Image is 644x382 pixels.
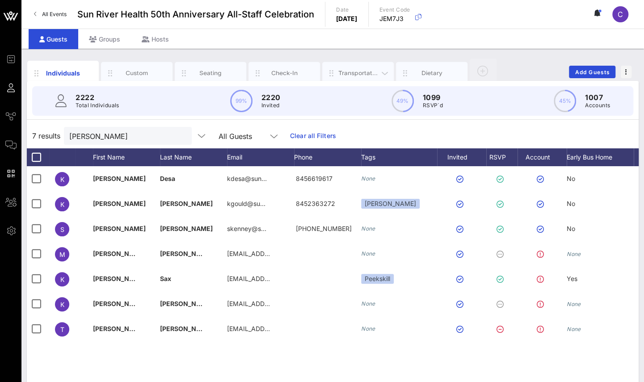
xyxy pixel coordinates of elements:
i: None [567,326,581,332]
div: Peekskill [361,274,394,284]
i: None [361,300,375,307]
div: All Guests [219,132,252,140]
span: M [59,251,65,258]
p: Total Individuals [76,101,119,110]
span: Sun River Health 50th Anniversary All-Staff Celebration [77,8,314,21]
i: None [361,225,375,232]
span: [PERSON_NAME] [93,175,146,182]
div: RSVP [486,148,518,166]
span: [PERSON_NAME] [93,200,146,207]
a: All Events [29,7,72,21]
p: RSVP`d [423,101,443,110]
div: Account [518,148,567,166]
span: [EMAIL_ADDRESS][DOMAIN_NAME] [227,250,335,257]
p: Invited [261,101,281,110]
div: Last Name [160,148,227,166]
span: 8456619617 [296,175,333,182]
p: Date [336,5,358,14]
div: Individuals [43,68,83,78]
div: All Guests [213,127,285,145]
p: [DATE] [336,14,358,23]
span: [PERSON_NAME] [93,250,146,257]
span: Sax [160,275,171,282]
span: [EMAIL_ADDRESS][DOMAIN_NAME] [227,275,335,282]
span: [PERSON_NAME] [160,225,213,232]
div: C [612,6,628,22]
span: [PERSON_NAME] [93,275,146,282]
span: No [567,175,575,182]
div: Dietary [412,69,452,77]
div: Hosts [131,29,180,49]
div: Early Bus Home [567,148,634,166]
p: kdesa@sun… [227,166,267,191]
span: K [60,276,64,283]
a: Clear all Filters [290,131,336,141]
span: K [60,201,64,208]
div: Custom [117,69,157,77]
i: None [567,301,581,307]
p: 2222 [76,92,119,103]
p: Accounts [585,101,610,110]
span: [PERSON_NAME] [160,250,213,257]
div: Invited [437,148,486,166]
p: Event Code [379,5,410,14]
p: kgould@su… [227,191,265,216]
div: Tags [361,148,437,166]
span: [PERSON_NAME] [93,225,146,232]
span: [PERSON_NAME] [160,325,213,332]
span: [PERSON_NAME] [160,200,213,207]
span: K [60,176,64,183]
div: Groups [78,29,131,49]
span: T [60,326,64,333]
div: Check-In [265,69,304,77]
div: Guests [29,29,78,49]
div: Email [227,148,294,166]
span: Desa [160,175,175,182]
p: 1007 [585,92,610,103]
span: C [618,10,623,19]
span: No [567,200,575,207]
div: First Name [93,148,160,166]
div: [PERSON_NAME] [361,199,420,209]
i: None [361,175,375,182]
button: Add Guests [569,66,615,78]
i: None [567,251,581,257]
span: [PERSON_NAME] [93,325,146,332]
p: 2220 [261,92,281,103]
span: S [60,226,64,233]
span: Yes [567,275,577,282]
p: skenney@s… [227,216,266,241]
span: No [567,225,575,232]
span: +16312366297 [296,225,352,232]
span: [EMAIL_ADDRESS][DOMAIN_NAME] [227,300,335,307]
i: None [361,325,375,332]
span: All Events [42,11,67,17]
p: 1099 [423,92,443,103]
div: Seating [191,69,231,77]
i: None [361,250,375,257]
span: [PERSON_NAME] [160,300,213,307]
span: Add Guests [575,69,610,76]
div: Phone [294,148,361,166]
span: K [60,301,64,308]
div: Transportation [338,69,378,77]
p: JEM7J3 [379,14,410,23]
span: 7 results [32,130,60,141]
span: [PERSON_NAME] [93,300,146,307]
span: [EMAIL_ADDRESS][DOMAIN_NAME] [227,325,335,332]
span: 8452363272 [296,200,335,207]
